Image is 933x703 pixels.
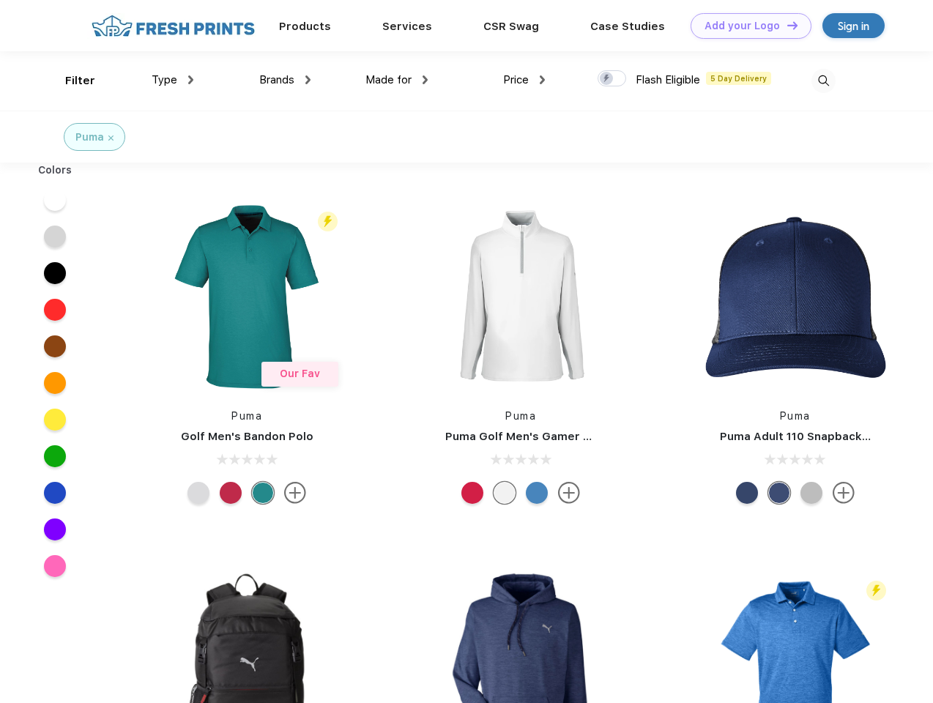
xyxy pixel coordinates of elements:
[706,72,771,85] span: 5 Day Delivery
[736,482,758,504] div: Peacoat with Qut Shd
[483,20,539,33] a: CSR Swag
[305,75,311,84] img: dropdown.png
[780,410,811,422] a: Puma
[505,410,536,422] a: Puma
[698,199,893,394] img: func=resize&h=266
[461,482,483,504] div: Ski Patrol
[526,482,548,504] div: Bright Cobalt
[259,73,294,86] span: Brands
[811,69,836,93] img: desktop_search.svg
[252,482,274,504] div: Green Lagoon
[768,482,790,504] div: Peacoat Qut Shd
[636,73,700,86] span: Flash Eligible
[558,482,580,504] img: more.svg
[382,20,432,33] a: Services
[87,13,259,39] img: fo%20logo%202.webp
[787,21,798,29] img: DT
[423,199,618,394] img: func=resize&h=266
[279,20,331,33] a: Products
[27,163,83,178] div: Colors
[280,368,320,379] span: Our Fav
[152,73,177,86] span: Type
[540,75,545,84] img: dropdown.png
[365,73,412,86] span: Made for
[318,212,338,231] img: flash_active_toggle.svg
[188,75,193,84] img: dropdown.png
[220,482,242,504] div: Ski Patrol
[822,13,885,38] a: Sign in
[187,482,209,504] div: High Rise
[284,482,306,504] img: more.svg
[65,72,95,89] div: Filter
[181,430,313,443] a: Golf Men's Bandon Polo
[494,482,516,504] div: Bright White
[503,73,529,86] span: Price
[108,135,114,141] img: filter_cancel.svg
[75,130,104,145] div: Puma
[705,20,780,32] div: Add your Logo
[866,581,886,600] img: flash_active_toggle.svg
[423,75,428,84] img: dropdown.png
[800,482,822,504] div: Quarry with Brt Whit
[833,482,855,504] img: more.svg
[149,199,344,394] img: func=resize&h=266
[231,410,262,422] a: Puma
[445,430,677,443] a: Puma Golf Men's Gamer Golf Quarter-Zip
[838,18,869,34] div: Sign in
